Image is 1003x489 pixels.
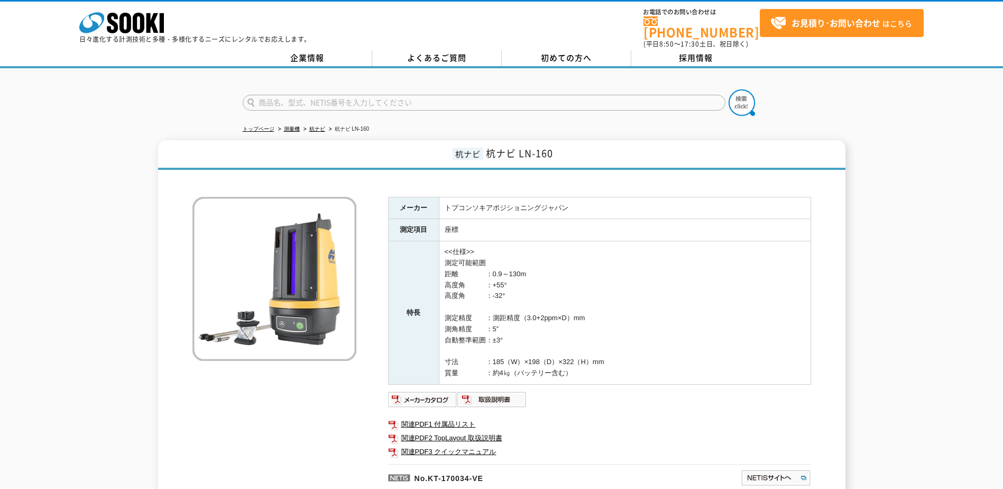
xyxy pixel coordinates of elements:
[770,15,912,31] span: はこちら
[243,50,372,66] a: 企業情報
[541,52,592,64] span: 初めての方へ
[388,391,457,408] img: メーカーカタログ
[439,241,811,385] td: <<仕様>> 測定可能範囲 距離 ：0.9～130m 高度角 ：+55° 高度角 ：-32° 測定精度 ：測距精度（3.0+2ppm×D）mm 測角精度 ：5” 自動整準範囲：±3° 寸法 ：1...
[79,36,311,42] p: 日々進化する計測技術と多種・多様化するニーズにレンタルでお応えします。
[309,126,325,132] a: 杭ナビ
[372,50,502,66] a: よくあるご質問
[243,95,725,111] input: 商品名、型式、NETIS番号を入力してください
[457,398,527,406] a: 取扱説明書
[388,398,457,406] a: メーカーカタログ
[741,469,811,486] img: NETISサイトへ
[453,148,483,160] span: 杭ナビ
[760,9,924,37] a: お見積り･お問い合わせはこちら
[502,50,631,66] a: 初めての方へ
[643,39,748,49] span: (平日 ～ 土日、祝日除く)
[388,418,811,431] a: 関連PDF1 付属品リスト
[643,9,760,15] span: お電話でのお問い合わせは
[729,89,755,116] img: btn_search.png
[388,197,439,219] th: メーカー
[327,124,370,135] li: 杭ナビ LN-160
[680,39,700,49] span: 17:30
[631,50,761,66] a: 採用情報
[284,126,300,132] a: 測量機
[486,146,553,160] span: 杭ナビ LN-160
[388,219,439,241] th: 測定項目
[792,16,880,29] strong: お見積り･お問い合わせ
[457,391,527,408] img: 取扱説明書
[388,445,811,459] a: 関連PDF3 クイックマニュアル
[388,241,439,385] th: 特長
[243,126,274,132] a: トップページ
[388,431,811,445] a: 関連PDF2 TopLayout 取扱説明書
[439,197,811,219] td: トプコンソキアポジショニングジャパン
[439,219,811,241] td: 座標
[659,39,674,49] span: 8:50
[192,197,356,361] img: 杭ナビ LN-160
[643,16,760,38] a: [PHONE_NUMBER]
